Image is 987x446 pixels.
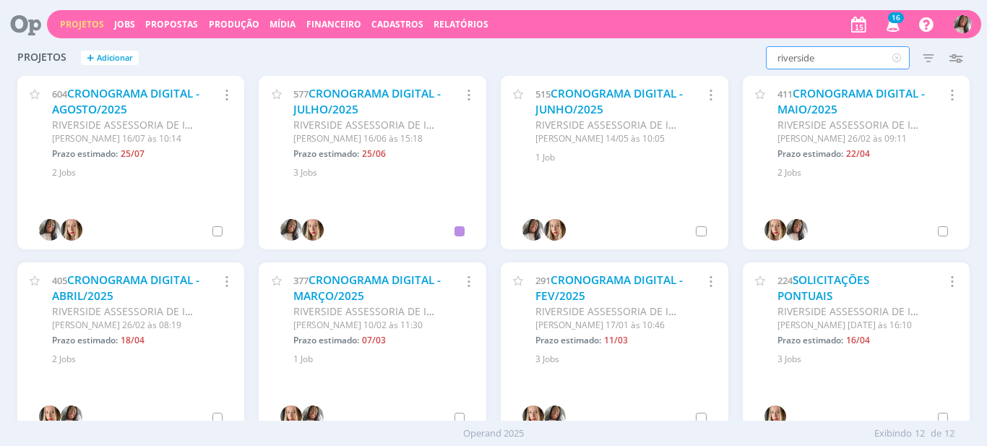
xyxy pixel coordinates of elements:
[293,86,441,117] a: CRONOGRAMA DIGITAL - JULHO/2025
[52,273,199,304] a: CRONOGRAMA DIGITAL - ABRIL/2025
[846,147,870,160] span: 22/04
[944,426,954,441] span: 12
[302,219,324,241] img: T
[362,147,386,160] span: 25/06
[270,18,296,30] a: Mídia
[604,334,628,346] span: 11/03
[52,132,200,145] div: [PERSON_NAME] 16/07 às 10:14
[777,86,925,117] a: CRONOGRAMA DIGITAL - MAIO/2025
[114,18,135,30] a: Jobs
[52,274,67,287] span: 405
[915,426,925,441] span: 12
[121,334,145,346] span: 18/04
[209,18,259,30] a: Produção
[764,219,786,241] img: T
[145,18,198,30] a: Propostas
[931,426,941,441] span: de
[535,353,711,366] div: 3 Jobs
[522,406,544,427] img: T
[293,118,530,132] span: RIVERSIDE ASSESSORIA DE INVESTIMENTOS LTDA
[777,319,926,332] div: [PERSON_NAME] [DATE] às 16:10
[535,87,551,100] span: 515
[52,147,118,160] span: Prazo estimado:
[52,87,67,100] span: 604
[293,147,359,160] span: Prazo estimado:
[141,19,202,30] button: Propostas
[874,426,912,441] span: Exibindo
[535,304,772,318] span: RIVERSIDE ASSESSORIA DE INVESTIMENTOS LTDA
[535,118,772,132] span: RIVERSIDE ASSESSORIA DE INVESTIMENTOS LTDA
[362,334,386,346] span: 07/03
[293,166,469,179] div: 3 Jobs
[39,219,61,241] img: C
[293,334,359,346] span: Prazo estimado:
[954,15,972,33] img: C
[877,12,907,38] button: 16
[544,406,566,427] img: C
[52,166,228,179] div: 2 Jobs
[371,18,423,30] span: Cadastros
[766,46,910,69] input: Busca
[280,406,302,427] img: T
[56,19,108,30] button: Projetos
[535,86,683,117] a: CRONOGRAMA DIGITAL - JUNHO/2025
[61,219,82,241] img: T
[777,87,793,100] span: 411
[888,12,904,23] span: 16
[293,132,441,145] div: [PERSON_NAME] 16/06 às 15:18
[846,334,870,346] span: 16/04
[121,147,145,160] span: 25/07
[777,274,793,287] span: 224
[522,219,544,241] img: C
[280,219,302,241] img: C
[293,87,309,100] span: 577
[293,319,441,332] div: [PERSON_NAME] 10/02 às 11:30
[302,406,324,427] img: C
[535,273,683,304] a: CRONOGRAMA DIGITAL - FEV/2025
[265,19,300,30] button: Mídia
[535,151,711,164] div: 1 Job
[764,406,786,427] img: T
[535,132,684,145] div: [PERSON_NAME] 14/05 às 10:05
[306,18,361,30] a: Financeiro
[293,274,309,287] span: 377
[52,319,200,332] div: [PERSON_NAME] 26/02 às 08:19
[302,19,366,30] button: Financeiro
[81,51,139,66] button: +Adicionar
[535,274,551,287] span: 291
[434,18,488,30] a: Relatórios
[17,51,66,64] span: Projetos
[777,273,869,304] a: SOLICITAÇÕES PONTUAIS
[535,319,684,332] div: [PERSON_NAME] 17/01 às 10:46
[61,406,82,427] img: C
[786,219,808,241] img: C
[204,19,264,30] button: Produção
[777,166,953,179] div: 2 Jobs
[777,132,926,145] div: [PERSON_NAME] 26/02 às 09:11
[52,304,289,318] span: RIVERSIDE ASSESSORIA DE INVESTIMENTOS LTDA
[97,53,133,63] span: Adicionar
[293,273,441,304] a: CRONOGRAMA DIGITAL - MARÇO/2025
[293,304,530,318] span: RIVERSIDE ASSESSORIA DE INVESTIMENTOS LTDA
[429,19,493,30] button: Relatórios
[52,353,228,366] div: 2 Jobs
[52,334,118,346] span: Prazo estimado:
[52,86,199,117] a: CRONOGRAMA DIGITAL - AGOSTO/2025
[52,118,289,132] span: RIVERSIDE ASSESSORIA DE INVESTIMENTOS LTDA
[110,19,139,30] button: Jobs
[544,219,566,241] img: T
[87,51,94,66] span: +
[777,353,953,366] div: 3 Jobs
[60,18,104,30] a: Projetos
[293,353,469,366] div: 1 Job
[777,147,843,160] span: Prazo estimado:
[953,12,973,37] button: C
[367,19,428,30] button: Cadastros
[535,334,601,346] span: Prazo estimado:
[39,406,61,427] img: T
[777,334,843,346] span: Prazo estimado:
